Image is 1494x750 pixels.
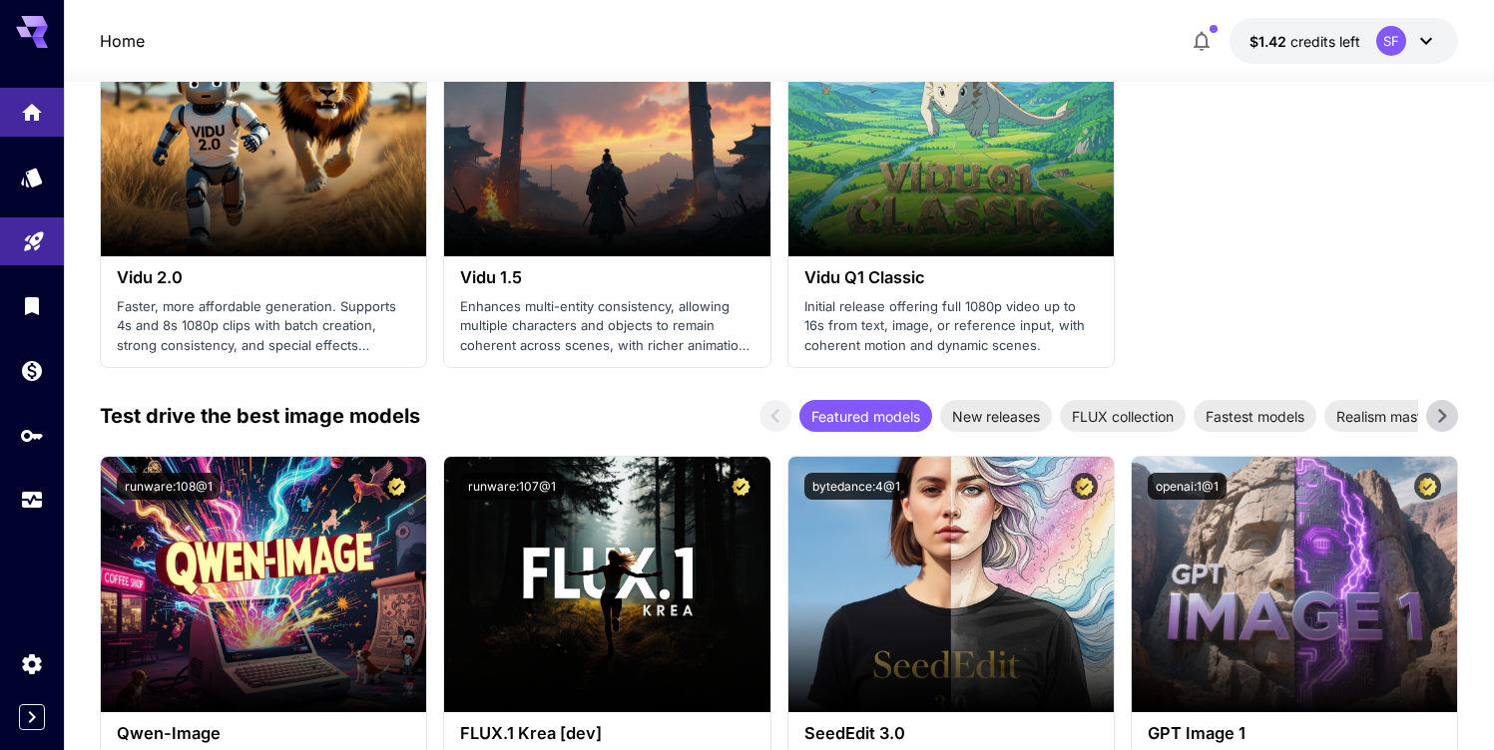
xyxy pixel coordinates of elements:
h3: Vidu 1.5 [460,268,753,287]
button: Certified Model – Vetted for best performance and includes a commercial license. [728,473,754,500]
h3: GPT Image 1 [1148,724,1441,743]
span: Featured models [799,406,932,427]
button: openai:1@1 [1148,473,1227,500]
h3: Qwen-Image [117,724,410,743]
img: alt [1132,457,1457,712]
h3: SeedEdit 3.0 [804,724,1098,743]
div: API Keys [20,423,44,448]
button: bytedance:4@1 [804,473,908,500]
span: $1.42 [1249,33,1290,50]
div: Realism masters [1324,400,1454,432]
img: alt [101,457,426,712]
div: Featured models [799,400,932,432]
img: alt [101,1,426,256]
button: Certified Model – Vetted for best performance and includes a commercial license. [383,473,410,500]
img: alt [444,457,769,712]
a: Home [100,29,145,53]
button: Expand sidebar [19,704,45,730]
h3: FLUX.1 Krea [dev] [460,724,753,743]
div: Settings [20,651,44,676]
p: Enhances multi-entity consistency, allowing multiple characters and objects to remain coherent ac... [460,297,753,356]
h3: Vidu 2.0 [117,268,410,287]
div: Usage [20,488,44,513]
span: Realism masters [1324,406,1454,427]
button: $1.4219SF [1230,18,1458,64]
span: Fastest models [1194,406,1316,427]
div: Home [20,94,44,119]
button: Certified Model – Vetted for best performance and includes a commercial license. [1071,473,1098,500]
img: alt [444,1,769,256]
button: runware:108@1 [117,473,221,500]
button: Certified Model – Vetted for best performance and includes a commercial license. [1414,473,1441,500]
div: Playground [22,223,46,248]
button: runware:107@1 [460,473,564,500]
img: alt [788,457,1114,712]
h3: Vidu Q1 Classic [804,268,1098,287]
div: Fastest models [1194,400,1316,432]
div: Library [20,293,44,318]
div: FLUX collection [1060,400,1186,432]
p: Initial release offering full 1080p video up to 16s from text, image, or reference input, with co... [804,297,1098,356]
span: FLUX collection [1060,406,1186,427]
div: SF [1376,26,1406,56]
span: New releases [940,406,1052,427]
span: credits left [1290,33,1360,50]
p: Faster, more affordable generation. Supports 4s and 8s 1080p clips with batch creation, strong co... [117,297,410,356]
div: Wallet [20,358,44,383]
p: Test drive the best image models [100,401,420,431]
img: alt [788,1,1114,256]
div: $1.4219 [1249,31,1360,52]
div: Models [20,159,44,184]
nav: breadcrumb [100,29,145,53]
div: New releases [940,400,1052,432]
